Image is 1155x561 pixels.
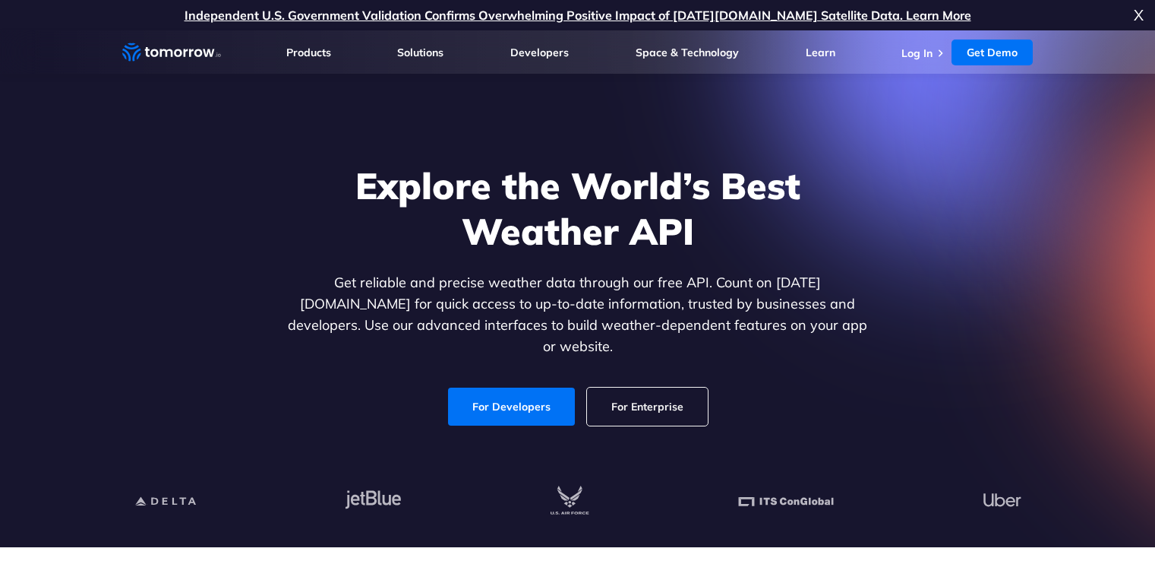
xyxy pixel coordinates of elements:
[806,46,835,59] a: Learn
[185,8,971,23] a: Independent U.S. Government Validation Confirms Overwhelming Positive Impact of [DATE][DOMAIN_NAM...
[951,40,1033,65] a: Get Demo
[448,388,575,426] a: For Developers
[587,388,708,426] a: For Enterprise
[636,46,739,59] a: Space & Technology
[285,163,871,254] h1: Explore the World’s Best Weather API
[285,272,871,357] p: Get reliable and precise weather data through our free API. Count on [DATE][DOMAIN_NAME] for quic...
[397,46,443,59] a: Solutions
[286,46,331,59] a: Products
[510,46,569,59] a: Developers
[122,41,221,64] a: Home link
[901,46,933,60] a: Log In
